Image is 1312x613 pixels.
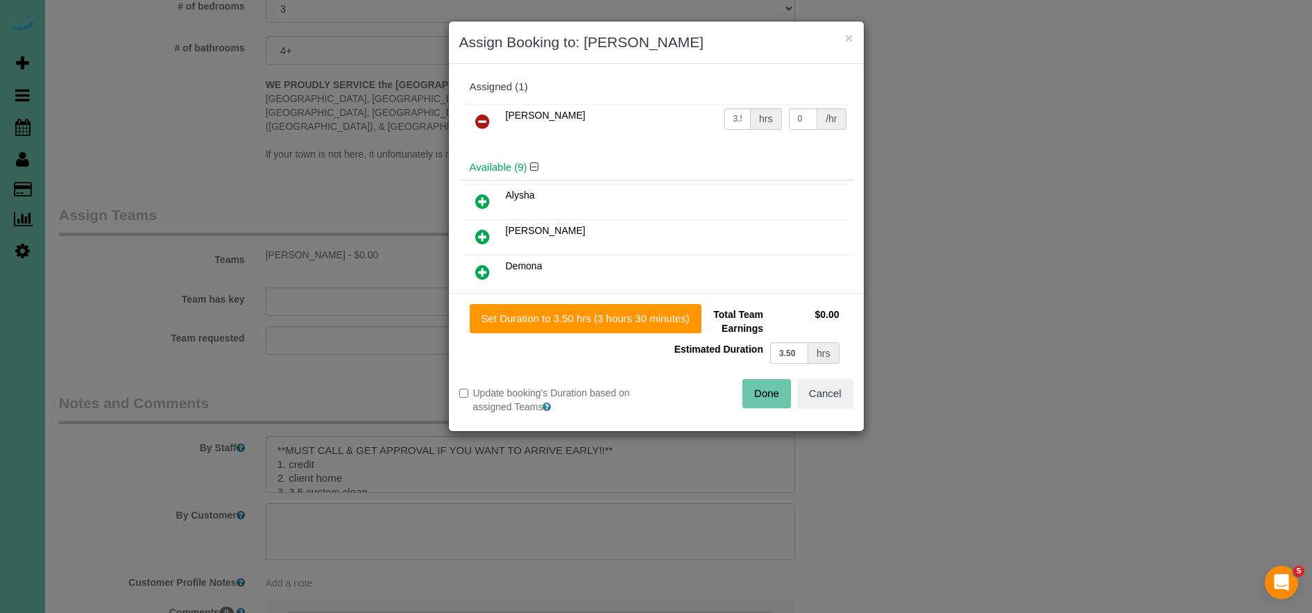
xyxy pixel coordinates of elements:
[1265,566,1298,599] iframe: Intercom live chat
[459,386,646,414] label: Update booking's Duration based on assigned Teams
[459,32,853,53] h3: Assign Booking to: [PERSON_NAME]
[506,225,586,236] span: [PERSON_NAME]
[470,162,843,174] h4: Available (9)
[1293,566,1304,577] span: 5
[751,108,781,130] div: hrs
[742,379,791,408] button: Done
[506,260,543,271] span: Demona
[667,304,767,339] td: Total Team Earnings
[767,304,843,339] td: $0.00
[844,31,853,45] button: ×
[808,342,839,364] div: hrs
[470,304,701,333] button: Set Duration to 3.50 hrs (3 hours 30 minutes)
[797,379,853,408] button: Cancel
[674,344,763,355] span: Estimated Duration
[470,81,843,93] div: Assigned (1)
[459,389,468,398] input: Update booking's Duration based on assigned Teams
[506,110,586,121] span: [PERSON_NAME]
[506,190,535,201] span: Alysha
[817,108,846,130] div: /hr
